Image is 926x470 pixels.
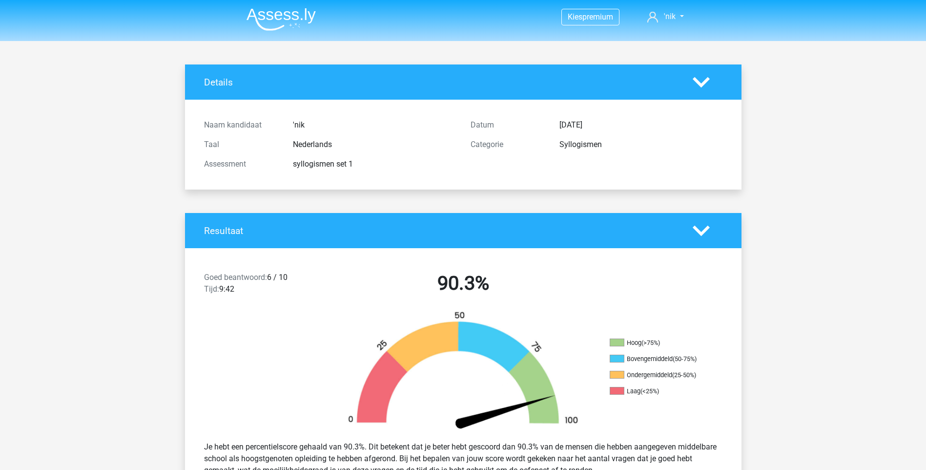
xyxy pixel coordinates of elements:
[463,119,552,131] div: Datum
[204,225,678,236] h4: Resultaat
[641,339,660,346] div: (>75%)
[640,387,659,395] div: (<25%)
[197,272,330,299] div: 6 / 10 9:42
[568,12,582,21] span: Kies
[197,139,286,150] div: Taal
[197,158,286,170] div: Assessment
[204,77,678,88] h4: Details
[610,371,707,380] li: Ondergemiddeld
[610,339,707,347] li: Hoog
[286,158,463,170] div: syllogismen set 1
[610,387,707,396] li: Laag
[672,371,696,379] div: (25-50%)
[664,12,676,21] span: 'nik
[247,8,316,31] img: Assessly
[643,11,687,22] a: 'nik
[610,355,707,363] li: Bovengemiddeld
[552,139,730,150] div: Syllogismen
[197,119,286,131] div: Naam kandidaat
[673,355,697,363] div: (50-75%)
[331,311,595,433] img: 90.da62de00dc71.png
[204,284,219,294] span: Tijd:
[286,139,463,150] div: Nederlands
[204,273,267,282] span: Goed beantwoord:
[286,119,463,131] div: 'nik
[582,12,613,21] span: premium
[552,119,730,131] div: [DATE]
[562,10,619,23] a: Kiespremium
[463,139,552,150] div: Categorie
[337,272,589,295] h2: 90.3%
